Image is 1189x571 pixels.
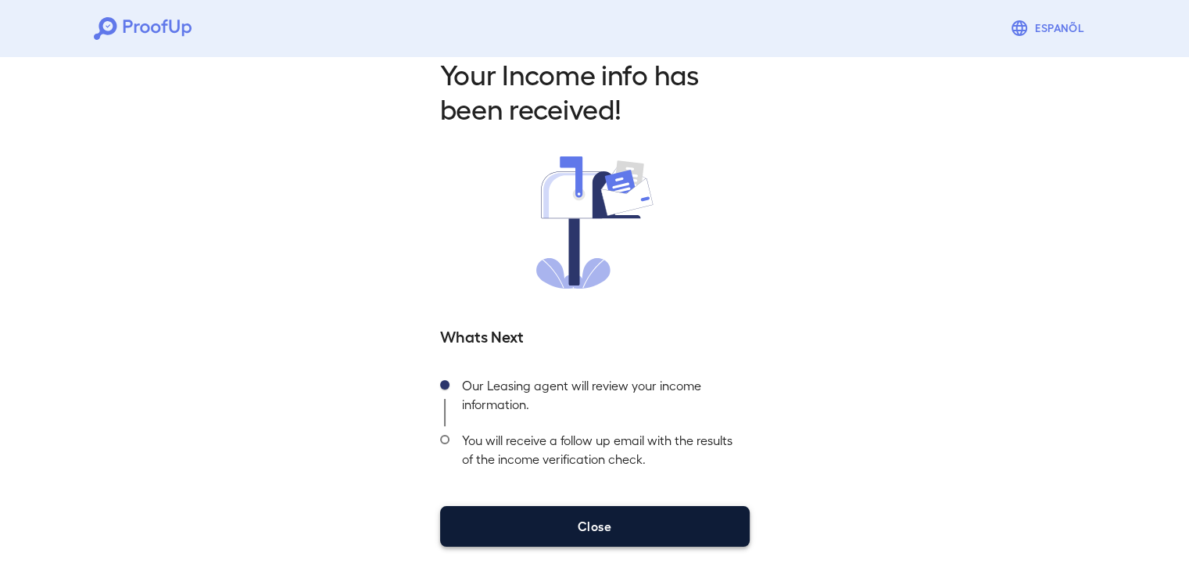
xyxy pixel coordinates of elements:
h5: Whats Next [440,325,750,347]
img: received.svg [536,156,654,289]
h2: Your Income info has been received! [440,56,750,125]
div: Our Leasing agent will review your income information. [449,372,750,426]
div: You will receive a follow up email with the results of the income verification check. [449,426,750,481]
button: Espanõl [1004,13,1095,44]
button: Close [440,506,750,547]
